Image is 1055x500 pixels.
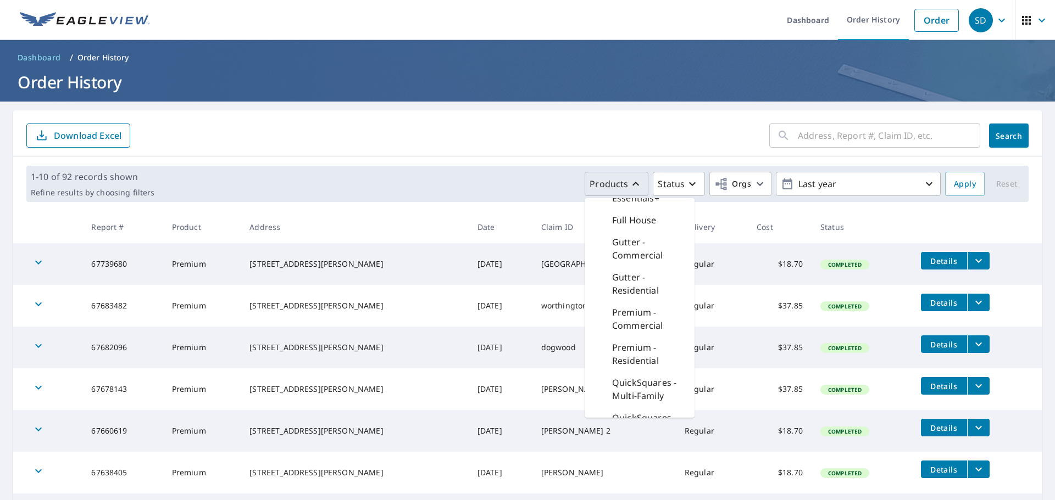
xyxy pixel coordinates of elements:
td: [GEOGRAPHIC_DATA] [532,243,676,285]
span: Completed [821,428,868,435]
th: Status [812,211,912,243]
th: Claim ID [532,211,676,243]
td: Regular [676,327,748,368]
div: Gutter - Residential [585,266,695,301]
button: filesDropdownBtn-67638405 [967,460,990,478]
span: Completed [821,302,868,310]
span: Dashboard [18,52,61,63]
td: [PERSON_NAME] [532,368,676,410]
div: Premium - Residential [585,336,695,372]
p: Order History [77,52,129,63]
span: Completed [821,261,868,268]
th: Cost [748,211,812,243]
p: Products [590,177,628,190]
p: Full House [612,214,657,227]
td: [DATE] [469,410,532,452]
div: [STREET_ADDRESS][PERSON_NAME] [249,467,460,478]
td: Regular [676,452,748,493]
td: worthington [532,285,676,327]
button: Status [653,172,705,196]
span: Completed [821,344,868,352]
button: filesDropdownBtn-67683482 [967,294,990,311]
button: detailsBtn-67638405 [921,460,967,478]
span: Details [928,423,960,433]
p: Refine results by choosing filters [31,188,154,198]
span: Completed [821,469,868,477]
a: Order [914,9,959,32]
td: 67683482 [82,285,163,327]
td: 67739680 [82,243,163,285]
div: [STREET_ADDRESS][PERSON_NAME] [249,300,460,311]
td: $37.85 [748,285,812,327]
p: Status [658,177,685,190]
div: [STREET_ADDRESS][PERSON_NAME] [249,384,460,395]
div: Premium - Commercial [585,301,695,336]
td: [PERSON_NAME] 2 [532,410,676,452]
td: $37.85 [748,327,812,368]
p: Last year [794,175,923,194]
td: [DATE] [469,368,532,410]
p: Premium - Residential [612,341,686,367]
th: Address [241,211,469,243]
td: [DATE] [469,285,532,327]
span: Orgs [714,177,751,191]
button: Search [989,123,1029,148]
p: 1-10 of 92 records shown [31,170,154,183]
input: Address, Report #, Claim ID, etc. [798,120,980,151]
button: filesDropdownBtn-67682096 [967,335,990,353]
th: Date [469,211,532,243]
span: Apply [954,177,976,191]
td: $18.70 [748,452,812,493]
td: 67682096 [82,327,163,368]
td: Premium [163,243,241,285]
td: $18.70 [748,410,812,452]
th: Report # [82,211,163,243]
button: detailsBtn-67739680 [921,252,967,269]
button: Apply [945,172,985,196]
td: [DATE] [469,243,532,285]
td: Premium [163,327,241,368]
button: Products [585,172,648,196]
p: Gutter - Commercial [612,235,686,262]
div: [STREET_ADDRESS][PERSON_NAME] [249,425,460,436]
div: QuickSquares - Residential [585,407,695,442]
img: EV Logo [20,12,149,29]
div: Full House [585,209,695,231]
td: Premium [163,285,241,327]
td: Regular [676,243,748,285]
a: Dashboard [13,49,65,66]
div: QuickSquares - Multi-Family [585,372,695,407]
td: 67638405 [82,452,163,493]
span: Details [928,339,960,350]
td: dogwood [532,327,676,368]
nav: breadcrumb [13,49,1042,66]
th: Delivery [676,211,748,243]
button: Last year [776,172,941,196]
td: [DATE] [469,452,532,493]
th: Product [163,211,241,243]
span: Details [928,464,960,475]
td: Premium [163,452,241,493]
span: Details [928,256,960,266]
h1: Order History [13,71,1042,93]
p: Premium - Commercial [612,306,686,332]
div: SD [969,8,993,32]
span: Completed [821,386,868,394]
td: Premium [163,368,241,410]
td: Regular [676,410,748,452]
td: 67678143 [82,368,163,410]
p: Gutter - Residential [612,271,686,297]
td: [PERSON_NAME] [532,452,676,493]
div: [STREET_ADDRESS][PERSON_NAME] [249,342,460,353]
button: detailsBtn-67660619 [921,419,967,436]
td: 67660619 [82,410,163,452]
span: Details [928,381,960,391]
div: [STREET_ADDRESS][PERSON_NAME] [249,259,460,269]
p: QuickSquares - Multi-Family [612,376,686,402]
button: filesDropdownBtn-67739680 [967,252,990,269]
td: $37.85 [748,368,812,410]
td: $18.70 [748,243,812,285]
td: Regular [676,368,748,410]
td: Regular [676,285,748,327]
div: Gutter - Commercial [585,231,695,266]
